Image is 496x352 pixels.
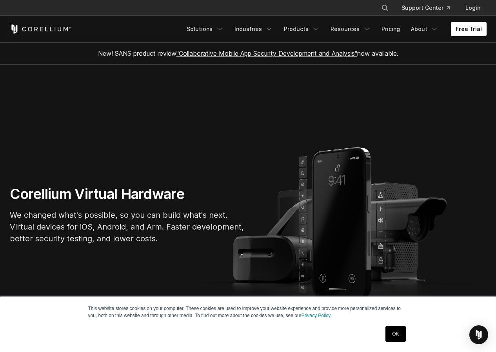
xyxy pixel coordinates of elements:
p: This website stores cookies on your computer. These cookies are used to improve your website expe... [88,305,408,319]
a: Corellium Home [10,24,72,34]
a: "Collaborative Mobile App Security Development and Analysis" [176,49,357,57]
a: Resources [326,22,375,36]
a: Solutions [182,22,228,36]
div: Navigation Menu [182,22,487,36]
a: Pricing [377,22,405,36]
a: Industries [230,22,278,36]
h1: Corellium Virtual Hardware [10,185,245,203]
a: Support Center [395,1,456,15]
p: We changed what's possible, so you can build what's next. Virtual devices for iOS, Android, and A... [10,209,245,244]
a: OK [385,326,405,342]
a: About [406,22,443,36]
button: Search [378,1,392,15]
a: Privacy Policy. [302,313,332,318]
a: Products [279,22,324,36]
a: Login [459,1,487,15]
a: Free Trial [451,22,487,36]
span: New! SANS product review now available. [98,49,398,57]
div: Navigation Menu [372,1,487,15]
div: Open Intercom Messenger [469,325,488,344]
